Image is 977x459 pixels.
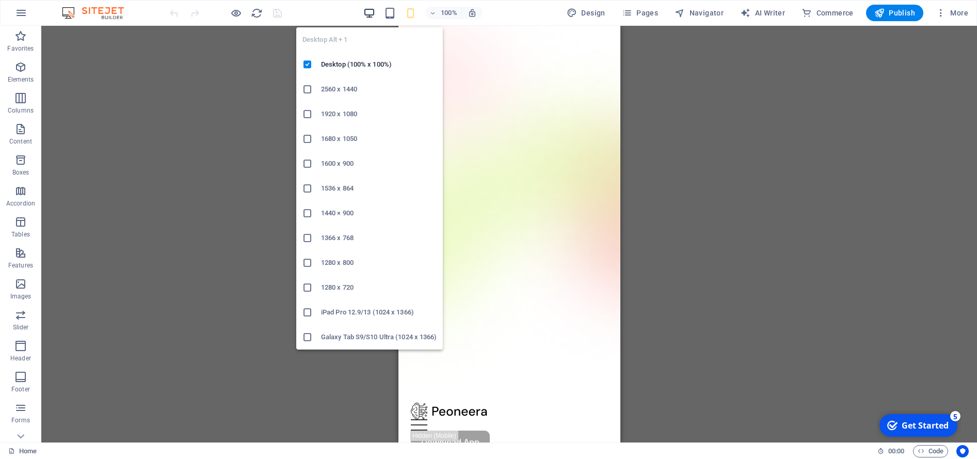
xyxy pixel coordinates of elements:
span: Design [567,8,605,18]
p: Boxes [12,168,29,177]
i: On resize automatically adjust zoom level to fit chosen device. [468,8,477,18]
span: Commerce [802,8,854,18]
p: Tables [11,230,30,239]
h6: 1440 × 900 [321,207,437,219]
button: Publish [866,5,923,21]
h6: 1366 x 768 [321,232,437,244]
button: Commerce [797,5,858,21]
h6: 1680 x 1050 [321,133,437,145]
span: 00 00 [888,445,904,457]
p: Content [9,137,32,146]
span: Pages [622,8,658,18]
button: 100% [425,7,462,19]
h6: Session time [877,445,905,457]
button: Pages [618,5,662,21]
button: reload [250,7,263,19]
h6: Desktop (100% x 100%) [321,58,437,71]
button: AI Writer [736,5,789,21]
span: : [895,447,897,455]
p: Forms [11,416,30,424]
h6: 1600 x 900 [321,157,437,170]
p: Slider [13,323,29,331]
button: Code [913,445,948,457]
h6: 2560 x 1440 [321,83,437,96]
h6: Galaxy Tab S9/S10 Ultra (1024 x 1366) [321,331,437,343]
div: 5 [74,1,84,11]
span: AI Writer [740,8,785,18]
p: Favorites [7,44,34,53]
button: More [932,5,972,21]
h6: 1280 x 720 [321,281,437,294]
div: Get Started 5 items remaining, 0% complete [3,4,81,27]
h6: 100% [441,7,457,19]
p: Header [10,354,31,362]
p: Footer [11,385,30,393]
button: Navigator [670,5,728,21]
div: Get Started [25,10,72,21]
span: Navigator [675,8,724,18]
span: More [936,8,968,18]
img: Editor Logo [59,7,137,19]
a: Click to cancel selection. Double-click to open Pages [8,445,37,457]
h6: iPad Pro 12.9/13 (1024 x 1366) [321,306,437,319]
h6: 1920 x 1080 [321,108,437,120]
span: Code [918,445,943,457]
p: Accordion [6,199,35,208]
button: Usercentrics [956,445,969,457]
p: Columns [8,106,34,115]
h6: 1536 x 864 [321,182,437,195]
span: Publish [874,8,915,18]
p: Images [10,292,31,300]
p: Elements [8,75,34,84]
p: Features [8,261,33,270]
i: Reload page [251,7,263,19]
button: Design [563,5,610,21]
button: Click here to leave preview mode and continue editing [230,7,242,19]
h6: 1280 x 800 [321,257,437,269]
